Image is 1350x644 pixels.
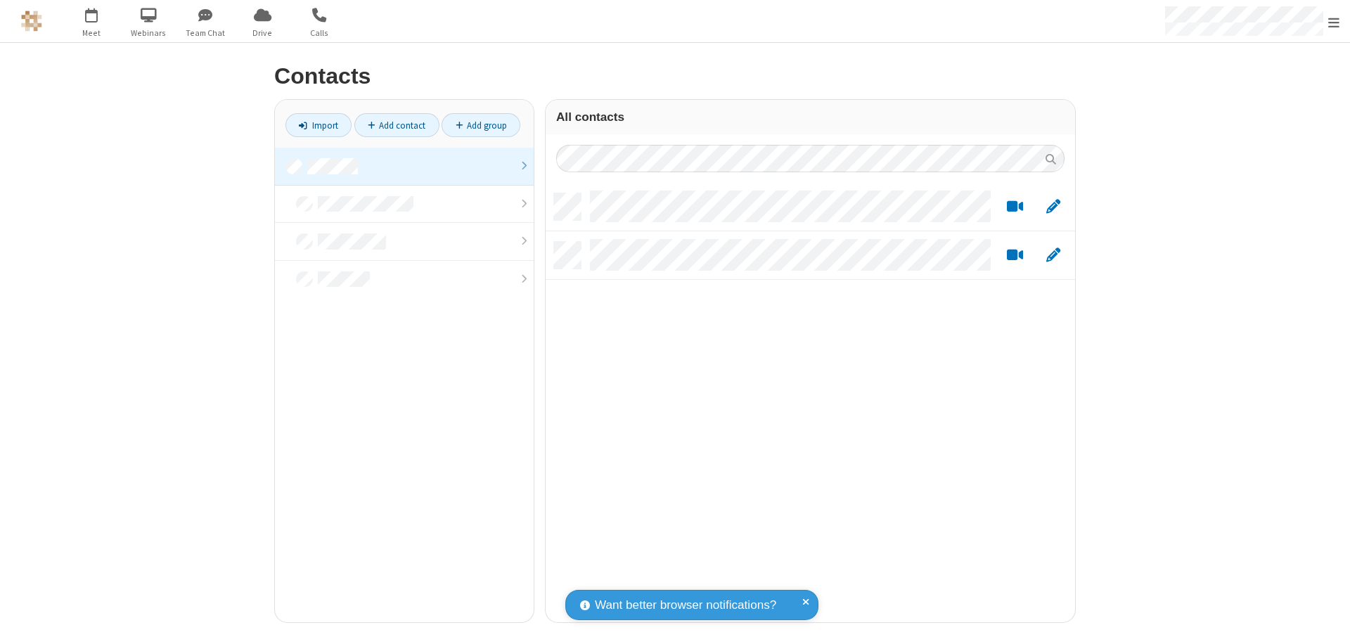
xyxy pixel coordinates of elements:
button: Start a video meeting [1001,198,1029,216]
span: Meet [65,27,118,39]
a: Import [285,113,352,137]
h3: All contacts [556,110,1065,124]
span: Drive [236,27,289,39]
span: Team Chat [179,27,232,39]
button: Edit [1039,247,1067,264]
span: Calls [293,27,346,39]
a: Add group [442,113,520,137]
span: Want better browser notifications? [595,596,776,614]
button: Start a video meeting [1001,247,1029,264]
a: Add contact [354,113,439,137]
span: Webinars [122,27,175,39]
h2: Contacts [274,64,1076,89]
button: Edit [1039,198,1067,216]
img: QA Selenium DO NOT DELETE OR CHANGE [21,11,42,32]
div: grid [546,183,1075,622]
